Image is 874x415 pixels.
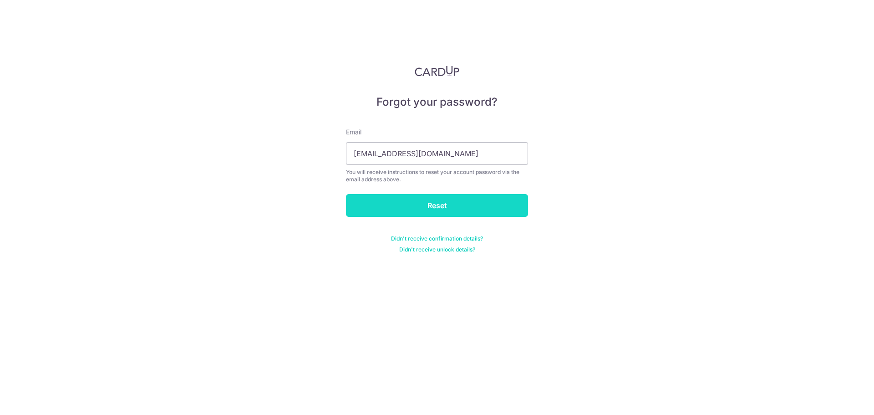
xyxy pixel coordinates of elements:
[346,128,361,137] label: Email
[346,194,528,217] input: Reset
[346,142,528,165] input: Enter your Email
[391,235,483,242] a: Didn't receive confirmation details?
[399,246,475,253] a: Didn't receive unlock details?
[415,66,459,77] img: CardUp Logo
[346,169,528,183] div: You will receive instructions to reset your account password via the email address above.
[346,95,528,109] h5: Forgot your password?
